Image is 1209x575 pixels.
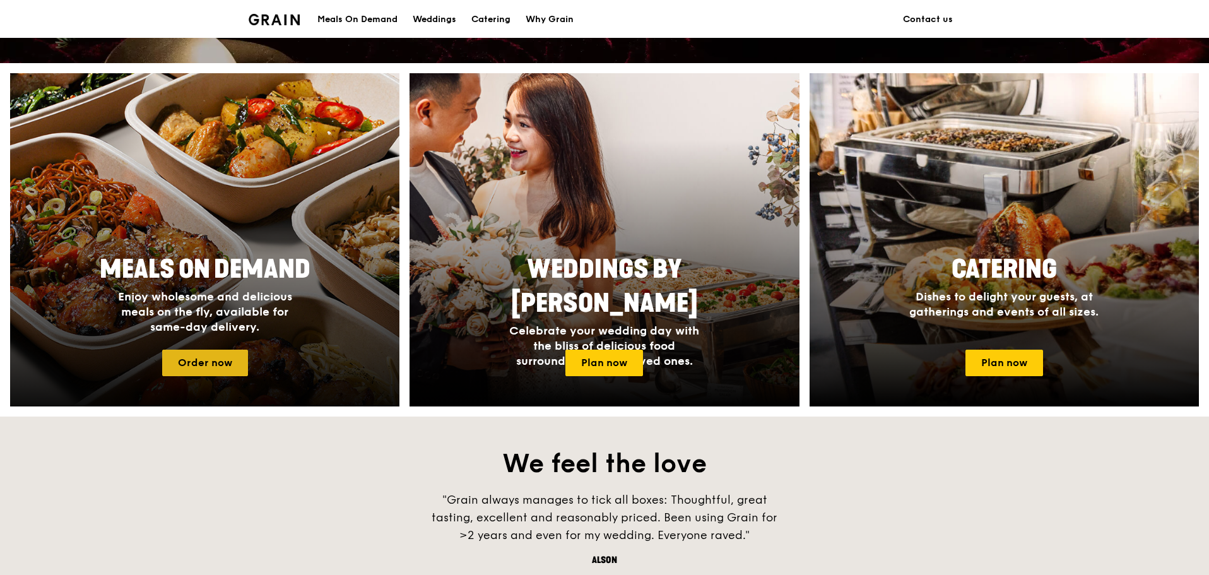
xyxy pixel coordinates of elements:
div: Why Grain [526,1,574,39]
a: Why Grain [518,1,581,39]
img: Grain [249,14,300,25]
a: Plan now [965,350,1043,376]
span: Dishes to delight your guests, at gatherings and events of all sizes. [909,290,1099,319]
span: Enjoy wholesome and delicious meals on the fly, available for same-day delivery. [118,290,292,334]
img: weddings-card.4f3003b8.jpg [410,73,799,406]
span: Celebrate your wedding day with the bliss of delicious food surrounded by your loved ones. [509,324,699,368]
div: Weddings [413,1,456,39]
a: Meals On DemandEnjoy wholesome and delicious meals on the fly, available for same-day delivery.Or... [10,73,399,406]
span: Catering [952,254,1057,285]
a: Contact us [895,1,960,39]
a: Weddings by [PERSON_NAME]Celebrate your wedding day with the bliss of delicious food surrounded b... [410,73,799,406]
a: Order now [162,350,248,376]
span: Meals On Demand [100,254,310,285]
div: Catering [471,1,510,39]
div: Alson [415,554,794,567]
a: CateringDishes to delight your guests, at gatherings and events of all sizes.Plan now [810,73,1199,406]
div: Meals On Demand [317,1,398,39]
img: catering-card.e1cfaf3e.jpg [810,73,1199,406]
div: "Grain always manages to tick all boxes: Thoughtful, great tasting, excellent and reasonably pric... [415,491,794,544]
a: Catering [464,1,518,39]
a: Weddings [405,1,464,39]
a: Plan now [565,350,643,376]
span: Weddings by [PERSON_NAME] [511,254,698,319]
